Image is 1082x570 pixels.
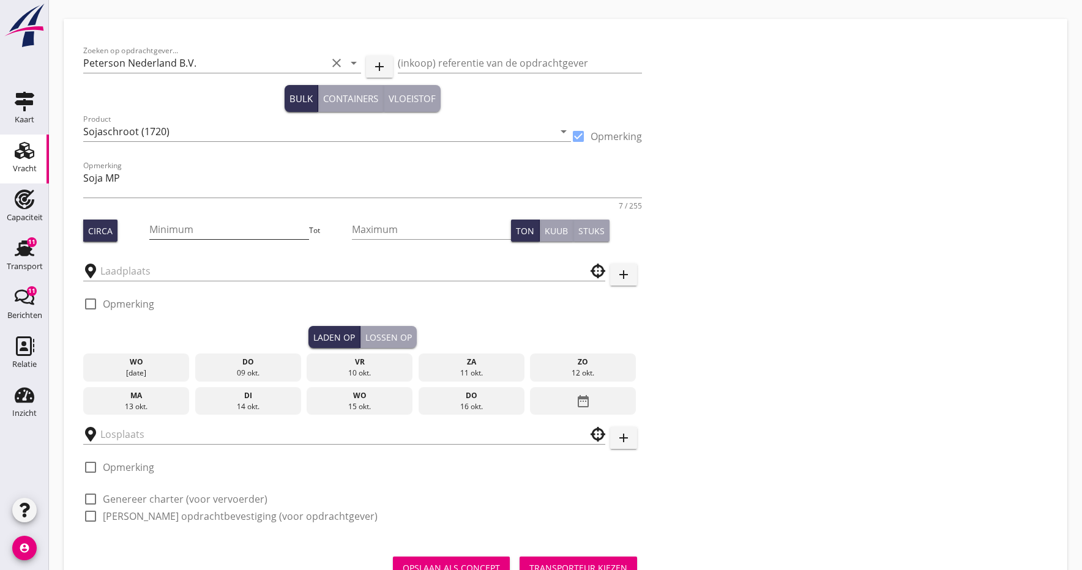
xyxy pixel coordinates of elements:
div: Inzicht [12,409,37,417]
label: Genereer charter (voor vervoerder) [103,493,267,505]
i: account_circle [12,536,37,560]
div: 15 okt. [310,401,410,412]
div: Transport [7,262,43,270]
label: Opmerking [591,130,642,142]
div: Containers [323,92,378,106]
button: Containers [318,85,384,112]
button: Stuks [573,220,610,242]
div: Lossen op [365,331,412,344]
div: wo [86,357,187,368]
div: 11 okt. [421,368,521,379]
i: arrow_drop_down [556,124,571,139]
div: ma [86,390,187,401]
div: Stuks [578,224,605,237]
div: Laden op [313,331,355,344]
div: Vracht [13,165,37,172]
div: Relatie [12,360,37,368]
div: wo [310,390,410,401]
div: 14 okt. [198,401,298,412]
i: add [616,431,631,445]
button: Kuub [540,220,573,242]
button: Circa [83,220,118,242]
input: Minimum [149,220,308,239]
input: Zoeken op opdrachtgever... [83,53,327,73]
div: Tot [309,225,352,236]
div: zo [533,357,633,368]
input: Laadplaats [100,261,571,281]
button: Laden op [308,326,360,348]
button: Ton [511,220,540,242]
div: di [198,390,298,401]
div: Bulk [289,92,313,106]
button: Bulk [285,85,318,112]
div: 12 okt. [533,368,633,379]
div: 11 [27,286,37,296]
input: (inkoop) referentie van de opdrachtgever [398,53,641,73]
div: [DATE] [86,368,187,379]
img: logo-small.a267ee39.svg [2,3,47,48]
div: 13 okt. [86,401,187,412]
div: Kaart [15,116,34,124]
div: 11 [27,237,37,247]
input: Product [83,122,554,141]
button: Vloeistof [384,85,441,112]
textarea: Opmerking [83,168,642,198]
div: 16 okt. [421,401,521,412]
button: Lossen op [360,326,417,348]
div: za [421,357,521,368]
div: do [421,390,521,401]
div: do [198,357,298,368]
div: 7 / 255 [619,202,642,210]
div: Capaciteit [7,213,43,221]
div: Circa [88,224,113,237]
input: Maximum [352,220,511,239]
i: clear [329,56,344,70]
i: date_range [576,390,591,412]
div: Ton [516,224,534,237]
input: Losplaats [100,424,571,444]
div: vr [310,357,410,368]
label: Opmerking [103,298,154,310]
label: Opmerking [103,461,154,473]
label: [PERSON_NAME] opdrachtbevestiging (voor opdrachtgever) [103,510,378,522]
div: Vloeistof [389,92,436,106]
i: arrow_drop_down [346,56,361,70]
i: add [372,59,387,74]
div: Berichten [7,311,42,319]
div: Kuub [545,224,568,237]
i: add [616,267,631,282]
div: 09 okt. [198,368,298,379]
div: 10 okt. [310,368,410,379]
